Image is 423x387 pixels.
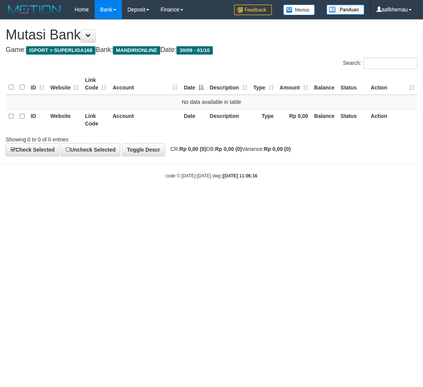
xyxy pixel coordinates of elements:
strong: [DATE] 11:06:16 [223,173,257,179]
img: Button%20Memo.svg [283,5,315,15]
img: Feedback.jpg [234,5,272,15]
img: MOTION_logo.png [6,4,63,15]
span: 30/09 - 01/10 [176,46,213,55]
th: ID [28,109,47,130]
h1: Mutasi Bank [6,27,417,42]
th: Link Code [82,109,109,130]
th: Type: activate to sort column ascending [250,73,277,95]
a: Toggle Descr [122,143,165,156]
input: Search: [364,58,417,69]
th: ID: activate to sort column ascending [28,73,47,95]
th: Website: activate to sort column ascending [47,73,82,95]
th: Description: activate to sort column ascending [207,73,250,95]
th: Action: activate to sort column ascending [368,73,417,95]
div: Showing 0 to 0 of 0 entries [6,133,170,143]
small: code © [DATE]-[DATE] dwg | [166,173,258,179]
h4: Game: Bank: Date: [6,46,417,54]
span: ISPORT > SUPERLIGA168 [26,46,95,55]
strong: Rp 0,00 (0) [180,146,206,152]
th: Account [109,109,181,130]
th: Balance [311,109,338,130]
td: No data available in table [6,95,417,109]
label: Search: [343,58,417,69]
th: Description [207,109,250,130]
th: Status [337,73,368,95]
th: Rp 0,00 [277,109,311,130]
th: Balance [311,73,338,95]
th: Account: activate to sort column ascending [109,73,181,95]
a: Uncheck Selected [61,143,120,156]
th: Website [47,109,82,130]
a: Check Selected [6,143,60,156]
th: Status [337,109,368,130]
span: CR: DB: Variance: [167,146,291,152]
th: Date [181,109,206,130]
span: MANDIRIONLINE [113,46,160,55]
th: Type [250,109,277,130]
th: Date: activate to sort column descending [181,73,206,95]
th: Amount: activate to sort column ascending [277,73,311,95]
strong: Rp 0,00 (0) [264,146,291,152]
th: Link Code: activate to sort column ascending [82,73,109,95]
strong: Rp 0,00 (0) [215,146,242,152]
img: panduan.png [326,5,364,15]
th: Action [368,109,417,130]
